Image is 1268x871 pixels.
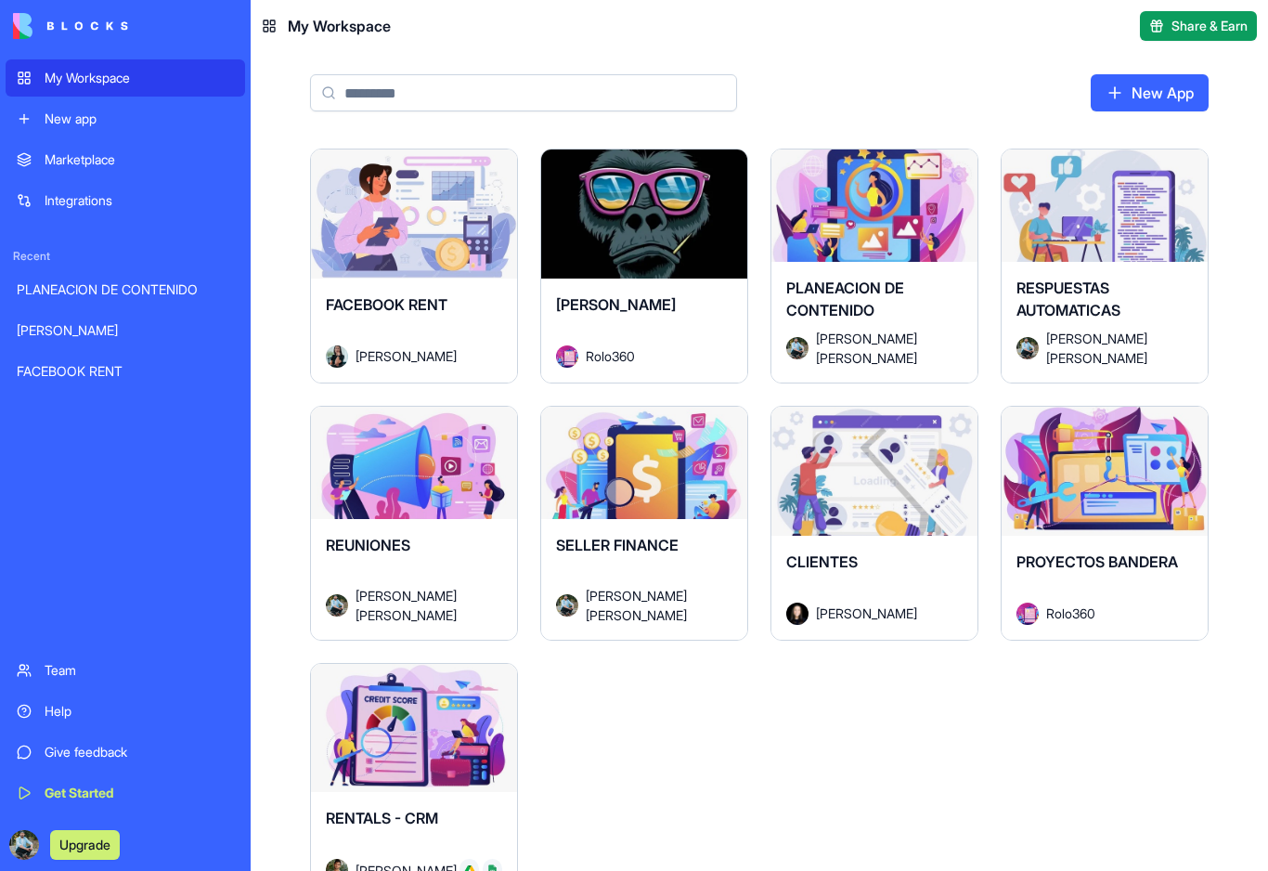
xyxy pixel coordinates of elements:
div: Team [45,661,234,680]
a: Help [6,693,245,730]
a: SELLER FINANCEAvatar[PERSON_NAME] [PERSON_NAME] [540,406,748,641]
a: PLANEACION DE CONTENIDOAvatar[PERSON_NAME] [PERSON_NAME] [770,149,978,383]
span: [PERSON_NAME] [356,346,457,366]
span: [PERSON_NAME] [816,604,917,623]
a: New App [1091,74,1209,111]
div: Integrations [45,191,234,210]
div: My Workspace [45,69,234,87]
a: Upgrade [50,835,120,853]
a: Get Started [6,774,245,812]
div: [PERSON_NAME] [17,321,234,340]
span: RENTALS - CRM [326,809,438,827]
a: Team [6,652,245,689]
span: [PERSON_NAME] [PERSON_NAME] [816,329,948,368]
img: Avatar [786,603,809,625]
div: FACEBOOK RENT [17,362,234,381]
span: RESPUESTAS AUTOMATICAS [1016,279,1120,319]
button: Upgrade [50,830,120,860]
a: [PERSON_NAME] [6,312,245,349]
span: [PERSON_NAME] [PERSON_NAME] [1046,329,1178,368]
img: Avatar [556,594,578,617]
a: REUNIONESAvatar[PERSON_NAME] [PERSON_NAME] [310,406,518,641]
a: Give feedback [6,734,245,771]
div: New app [45,110,234,128]
span: FACEBOOK RENT [326,295,447,314]
span: PLANEACION DE CONTENIDO [786,279,904,319]
span: SELLER FINANCE [556,536,679,554]
a: Integrations [6,182,245,219]
span: Share & Earn [1171,17,1248,35]
div: Get Started [45,784,234,802]
div: Help [45,702,234,721]
span: My Workspace [288,15,391,37]
a: New app [6,100,245,137]
a: PROYECTOS BANDERAAvatarRolo360 [1001,406,1209,641]
button: Share & Earn [1140,11,1257,41]
a: [PERSON_NAME]AvatarRolo360 [540,149,748,383]
img: Avatar [1016,337,1039,359]
span: [PERSON_NAME] [PERSON_NAME] [356,586,487,625]
img: Avatar [1016,603,1039,625]
span: [PERSON_NAME] [556,295,676,314]
span: CLIENTES [786,552,858,571]
img: ACg8ocJNHXTW_YLYpUavmfs3syqsdHTtPnhfTho5TN6JEWypo_6Vv8rXJA=s96-c [9,830,39,860]
a: FACEBOOK RENTAvatar[PERSON_NAME] [310,149,518,383]
span: Rolo360 [1046,604,1095,623]
span: Rolo360 [586,346,635,366]
span: PROYECTOS BANDERA [1016,552,1178,571]
span: [PERSON_NAME] [PERSON_NAME] [586,586,718,625]
span: Recent [6,249,245,264]
a: Marketplace [6,141,245,178]
div: Marketplace [45,150,234,169]
div: Give feedback [45,743,234,761]
img: Avatar [326,594,348,617]
div: PLANEACION DE CONTENIDO [17,280,234,299]
img: logo [13,13,128,39]
a: CLIENTESAvatar[PERSON_NAME] [770,406,978,641]
img: Avatar [786,337,809,359]
img: Avatar [556,345,578,368]
a: FACEBOOK RENT [6,353,245,390]
a: My Workspace [6,59,245,97]
img: Avatar [326,345,348,368]
a: PLANEACION DE CONTENIDO [6,271,245,308]
a: RESPUESTAS AUTOMATICASAvatar[PERSON_NAME] [PERSON_NAME] [1001,149,1209,383]
span: REUNIONES [326,536,410,554]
